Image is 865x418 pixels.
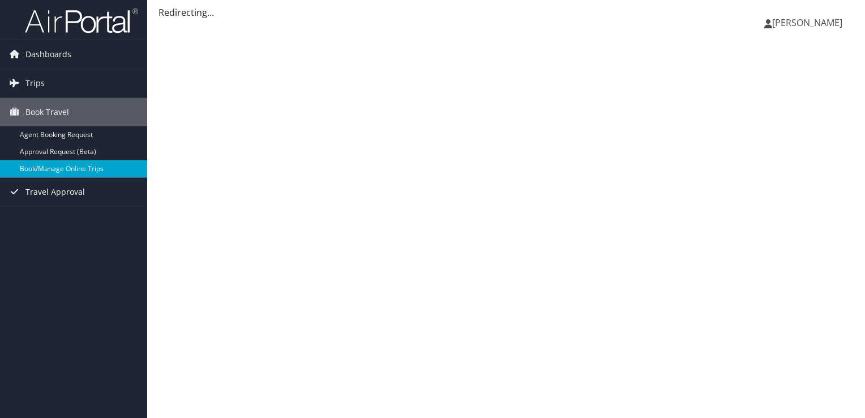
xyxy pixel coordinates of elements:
img: airportal-logo.png [25,7,138,34]
span: Book Travel [25,98,69,126]
span: Trips [25,69,45,97]
div: Redirecting... [159,6,854,19]
span: Travel Approval [25,178,85,206]
span: [PERSON_NAME] [772,16,842,29]
span: Dashboards [25,40,71,69]
a: [PERSON_NAME] [764,6,854,40]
